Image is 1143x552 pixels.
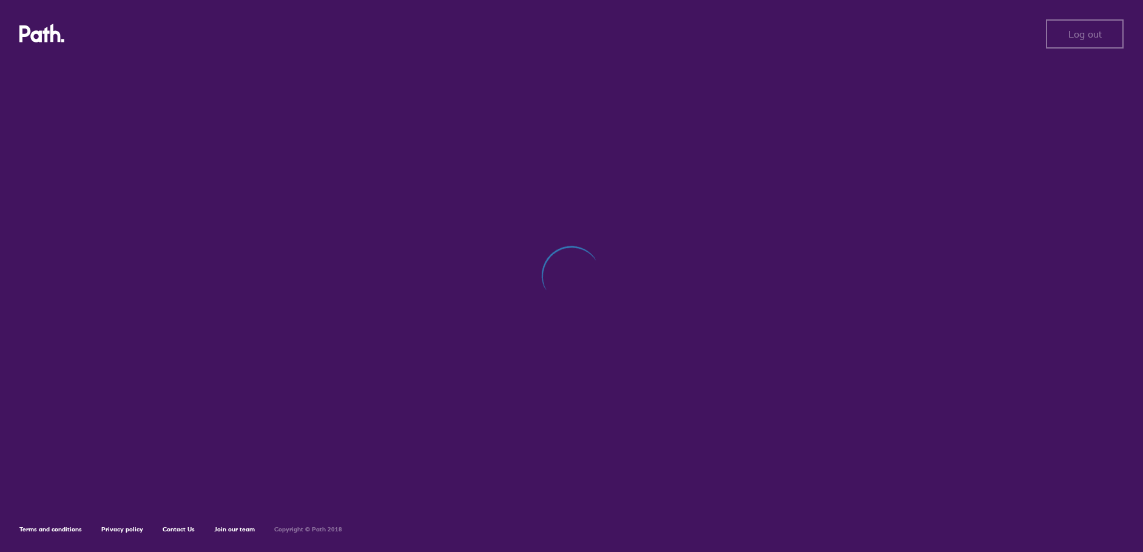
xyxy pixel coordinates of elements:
span: Log out [1068,29,1102,39]
button: Log out [1046,19,1124,49]
a: Contact Us [163,525,195,533]
a: Terms and conditions [19,525,82,533]
a: Join our team [214,525,255,533]
h6: Copyright © Path 2018 [274,526,342,533]
a: Privacy policy [101,525,143,533]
